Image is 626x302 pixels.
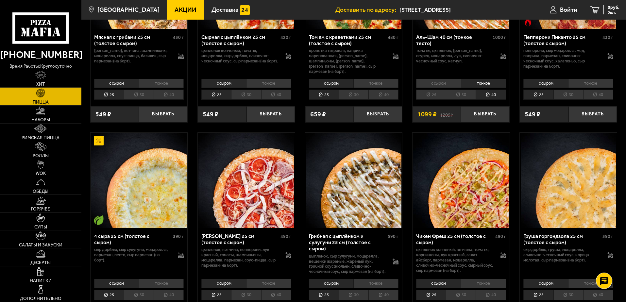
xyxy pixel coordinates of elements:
[34,225,47,229] span: Супы
[124,290,154,300] li: 30
[154,90,184,100] li: 40
[139,279,184,288] li: тонкое
[309,290,339,300] li: 25
[417,111,437,118] span: 1099 ₽
[310,111,326,118] span: 659 ₽
[94,79,139,88] li: с сыром
[198,133,294,228] img: Петровская 25 см (толстое с сыром)
[339,290,368,300] li: 30
[36,171,46,176] span: WOK
[33,154,49,158] span: Роллы
[583,90,613,100] li: 40
[553,290,583,300] li: 30
[280,234,291,239] span: 490 г
[173,35,184,40] span: 430 г
[521,133,616,228] img: Груша горгондзола 25 см (толстое с сыром)
[476,90,506,100] li: 40
[198,133,295,228] a: Петровская 25 см (толстое с сыром)
[201,90,231,100] li: 25
[608,5,619,10] span: 0 руб.
[461,79,506,88] li: тонкое
[416,233,494,245] div: Чикен Фреш 25 см (толстое с сыром)
[261,90,291,100] li: 40
[568,106,617,122] button: Выбрать
[201,233,279,245] div: [PERSON_NAME] 25 см (толстое с сыром)
[446,290,476,300] li: 30
[91,133,187,228] img: 4 сыра 25 см (толстое с сыром)
[280,35,291,40] span: 420 г
[231,90,261,100] li: 30
[461,106,509,122] button: Выбрать
[201,34,279,46] div: Сырная с цыплёнком 25 см (толстое с сыром)
[560,7,577,13] span: Войти
[523,90,553,100] li: 25
[520,133,617,228] a: Груша горгондзола 25 см (толстое с сыром)
[416,247,494,273] p: цыпленок копченый, ветчина, томаты, корнишоны, лук красный, салат айсберг, пармезан, моцарелла, с...
[94,290,124,300] li: 25
[413,133,510,228] a: Чикен Фреш 25 см (толстое с сыром)
[19,243,62,247] span: Салаты и закуски
[211,7,239,13] span: Доставка
[388,234,398,239] span: 590 г
[201,247,279,268] p: цыпленок, ветчина, пепперони, лук красный, томаты, шампиньоны, моцарелла, пармезан, соус-пицца, с...
[30,260,51,265] span: Десерты
[461,279,506,288] li: тонкое
[31,207,50,211] span: Горячее
[173,234,184,239] span: 390 г
[368,90,398,100] li: 40
[440,111,453,118] s: 1209 ₽
[416,290,446,300] li: 25
[30,278,52,283] span: Напитки
[339,90,368,100] li: 30
[493,35,506,40] span: 1000 г
[446,90,476,100] li: 30
[201,79,246,88] li: с сыром
[94,247,172,263] p: сыр дорблю, сыр сулугуни, моцарелла, пармезан, песто, сыр пармезан (на борт).
[309,90,339,100] li: 25
[94,34,172,46] div: Мясная с грибами 25 см (толстое с сыром)
[354,106,402,122] button: Выбрать
[523,233,601,245] div: Груша горгондзола 25 см (толстое с сыром)
[413,133,509,228] img: Чикен Фреш 25 см (толстое с сыром)
[309,79,354,88] li: с сыром
[94,233,172,245] div: 4 сыра 25 см (толстое с сыром)
[388,35,398,40] span: 480 г
[94,215,104,225] img: Вегетарианское блюдо
[353,279,398,288] li: тонкое
[201,279,246,288] li: с сыром
[399,4,525,16] input: Ваш адрес доставки
[608,10,619,14] span: 0 шт.
[91,133,188,228] a: АкционныйВегетарианское блюдо4 сыра 25 см (толстое с сыром)
[416,48,494,64] p: томаты, цыпленок, [PERSON_NAME], огурец, моцарелла, лук, сливочно-чесночный соус, кетчуп.
[416,279,461,288] li: с сыром
[97,7,160,13] span: [GEOGRAPHIC_DATA]
[416,34,491,46] div: Аль-Шам 40 см (тонкое тесто)
[523,16,533,26] img: Острое блюдо
[22,136,59,140] span: Римская пицца
[154,290,184,300] li: 40
[94,279,139,288] li: с сыром
[553,90,583,100] li: 30
[20,296,61,301] span: Дополнительно
[523,34,601,46] div: Пепперони Пиканто 25 см (толстое с сыром)
[368,290,398,300] li: 40
[523,290,553,300] li: 25
[602,35,613,40] span: 430 г
[602,234,613,239] span: 390 г
[309,254,386,275] p: цыпленок, сыр сулугуни, моцарелла, вешенки жареные, жареный лук, грибной соус Жюльен, сливочно-че...
[523,48,601,69] p: пепперони, сыр Моцарелла, мед, паприка, пармезан, сливочно-чесночный соус, халапеньо, сыр пармеза...
[94,90,124,100] li: 25
[201,48,279,64] p: цыпленок копченый, томаты, моцарелла, сыр дорблю, сливочно-чесночный соус, сыр пармезан (на борт).
[523,79,568,88] li: с сыром
[203,111,218,118] span: 549 ₽
[306,133,401,228] img: Грибная с цыплёнком и сулугуни 25 см (толстое с сыром)
[246,106,295,122] button: Выбрать
[33,100,49,105] span: Пицца
[36,82,45,87] span: Хит
[583,290,613,300] li: 40
[231,290,261,300] li: 30
[246,279,291,288] li: тонкое
[523,247,601,263] p: сыр дорблю, груша, моцарелла, сливочно-чесночный соус, корица молотая, сыр пармезан (на борт).
[416,79,461,88] li: с сыром
[201,290,231,300] li: 25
